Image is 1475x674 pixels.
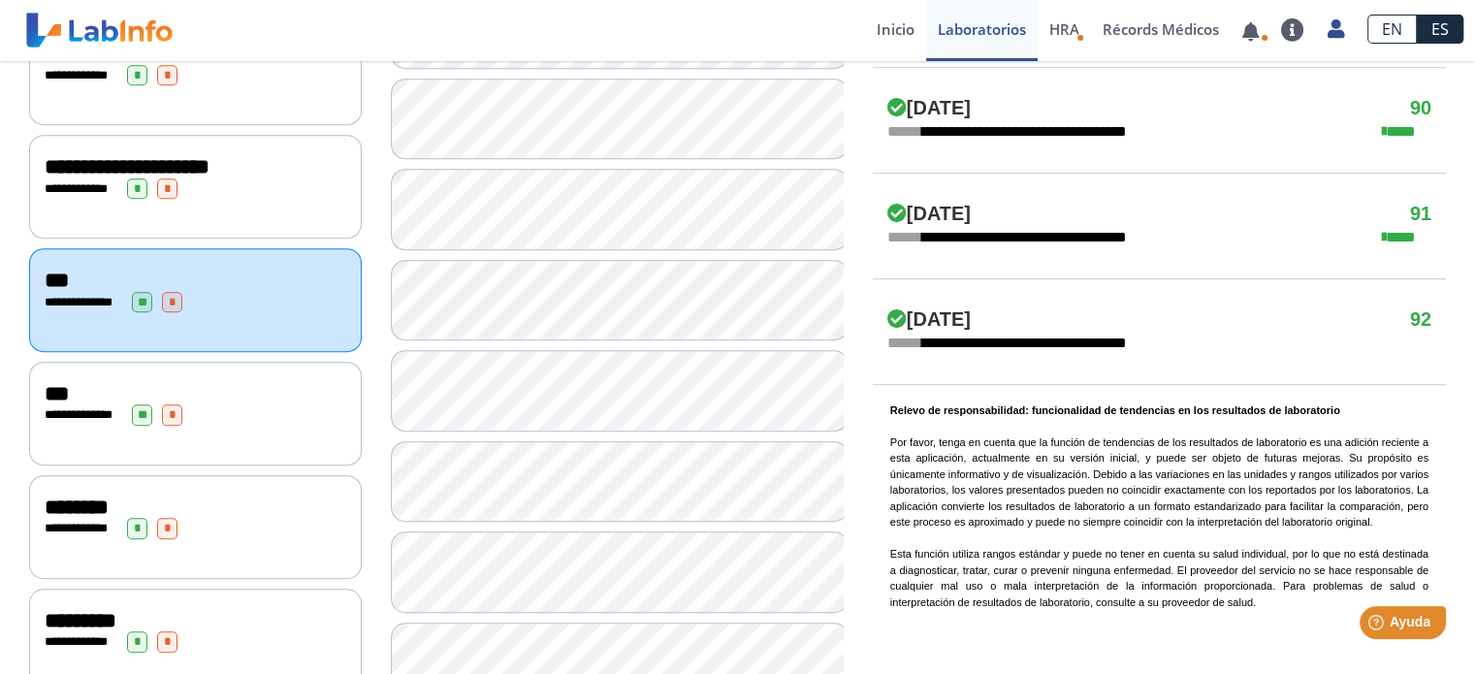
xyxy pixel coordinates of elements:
[890,404,1340,416] b: Relevo de responsabilidad: funcionalidad de tendencias en los resultados de laboratorio
[1367,15,1417,44] a: EN
[887,308,971,332] h4: [DATE]
[1410,97,1431,120] h4: 90
[890,402,1428,611] p: Por favor, tenga en cuenta que la función de tendencias de los resultados de laboratorio es una a...
[887,203,971,226] h4: [DATE]
[1410,203,1431,226] h4: 91
[1410,308,1431,332] h4: 92
[1417,15,1463,44] a: ES
[1049,19,1079,39] span: HRA
[887,97,971,120] h4: [DATE]
[1302,598,1454,653] iframe: Help widget launcher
